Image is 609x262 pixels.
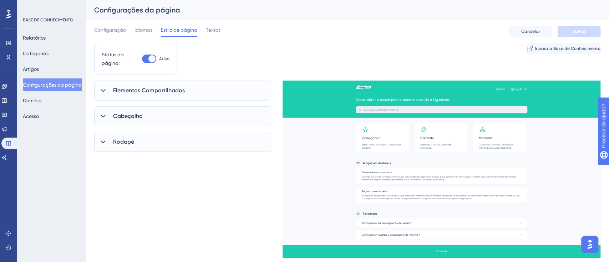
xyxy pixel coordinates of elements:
button: Categorias [23,47,49,60]
font: Status da página: [102,52,124,66]
font: Domínio [23,98,41,103]
font: Cabeçalho [113,113,143,119]
font: Acesso [23,113,39,119]
font: Elementos Compartilhados [113,87,185,94]
font: Artigos [23,66,39,72]
button: Artigos [23,63,39,76]
button: Configurações da página [23,78,82,91]
iframe: Iniciador do Assistente de IA do UserGuiding [579,234,600,255]
button: Cancelar [509,26,552,37]
font: Relatórios [23,35,46,41]
button: Ir para a Base de Conhecimento [527,43,600,54]
font: BASE DE CONHECIMENTO [23,17,73,22]
button: Acesso [23,110,39,123]
font: Estilo de página [161,27,197,33]
button: Domínio [23,94,41,107]
font: Salvar [573,29,585,34]
font: Ir para a Base de Conhecimento [535,46,600,51]
font: Categorias [23,51,49,56]
font: Rodapé [113,138,134,145]
font: Ativo [159,56,169,61]
button: Salvar [558,26,600,37]
font: Configuração [94,27,126,33]
button: Relatórios [23,31,46,44]
font: Precisar de ajuda? [17,3,61,9]
font: Configurações da página [94,6,180,14]
font: Cancelar [521,29,540,34]
font: Idiomas [135,27,152,33]
font: Textos [206,27,220,33]
font: Configurações da página [23,82,82,88]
